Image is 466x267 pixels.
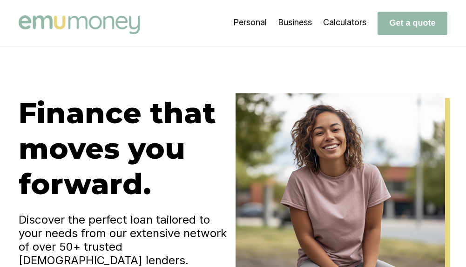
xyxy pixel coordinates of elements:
h4: Discover the perfect loan tailored to your needs from our extensive network of over 50+ trusted [... [19,213,233,267]
h1: Finance that moves you forward. [19,95,233,202]
img: Emu Money logo [19,15,140,34]
button: Get a quote [378,12,447,35]
a: Get a quote [378,18,447,28]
